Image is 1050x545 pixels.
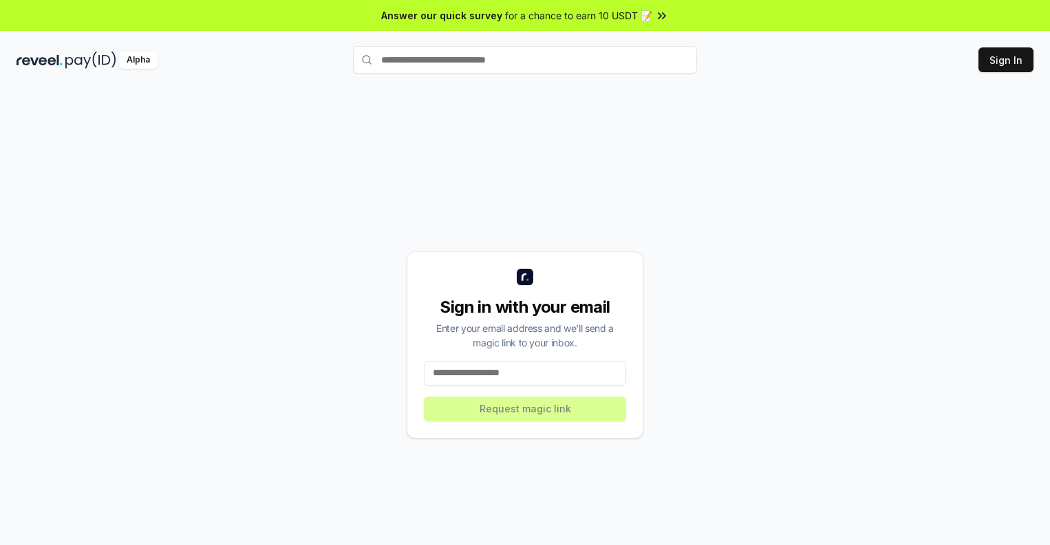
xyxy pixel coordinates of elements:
[381,8,502,23] span: Answer our quick survey
[505,8,652,23] span: for a chance to earn 10 USDT 📝
[424,321,626,350] div: Enter your email address and we’ll send a magic link to your inbox.
[65,52,116,69] img: pay_id
[424,296,626,318] div: Sign in with your email
[978,47,1033,72] button: Sign In
[517,269,533,285] img: logo_small
[17,52,63,69] img: reveel_dark
[119,52,158,69] div: Alpha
